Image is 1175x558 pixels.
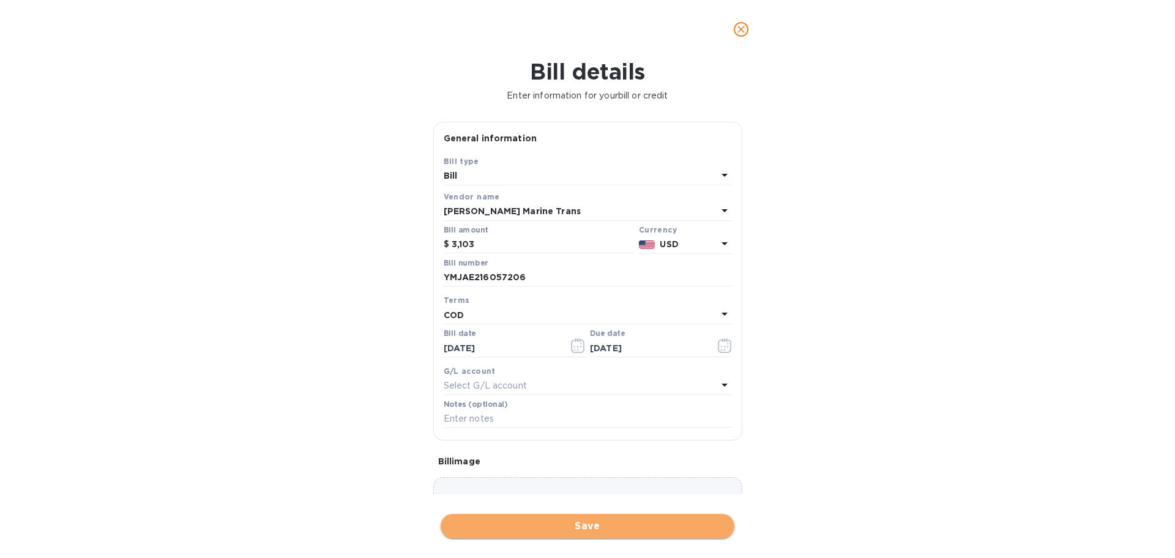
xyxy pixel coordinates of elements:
[444,171,458,180] b: Bill
[660,239,678,249] b: USD
[444,330,476,338] label: Bill date
[444,339,559,357] input: Select date
[639,225,677,234] b: Currency
[444,259,488,267] label: Bill number
[444,366,496,376] b: G/L account
[441,514,734,538] button: Save
[10,59,1165,84] h1: Bill details
[444,236,452,254] div: $
[444,296,470,305] b: Terms
[444,310,464,320] b: COD
[444,192,500,201] b: Vendor name
[444,226,488,234] label: Bill amount
[444,157,479,166] b: Bill type
[444,410,732,428] input: Enter notes
[590,330,625,338] label: Due date
[450,519,725,534] span: Save
[444,379,527,392] p: Select G/L account
[452,236,634,254] input: $ Enter bill amount
[444,269,732,287] input: Enter bill number
[590,339,706,357] input: Due date
[444,401,508,408] label: Notes (optional)
[444,133,537,143] b: General information
[10,89,1165,102] p: Enter information for your bill or credit
[639,240,655,249] img: USD
[726,15,756,44] button: close
[444,206,581,216] b: [PERSON_NAME] Marine Trans
[438,455,737,467] p: Bill image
